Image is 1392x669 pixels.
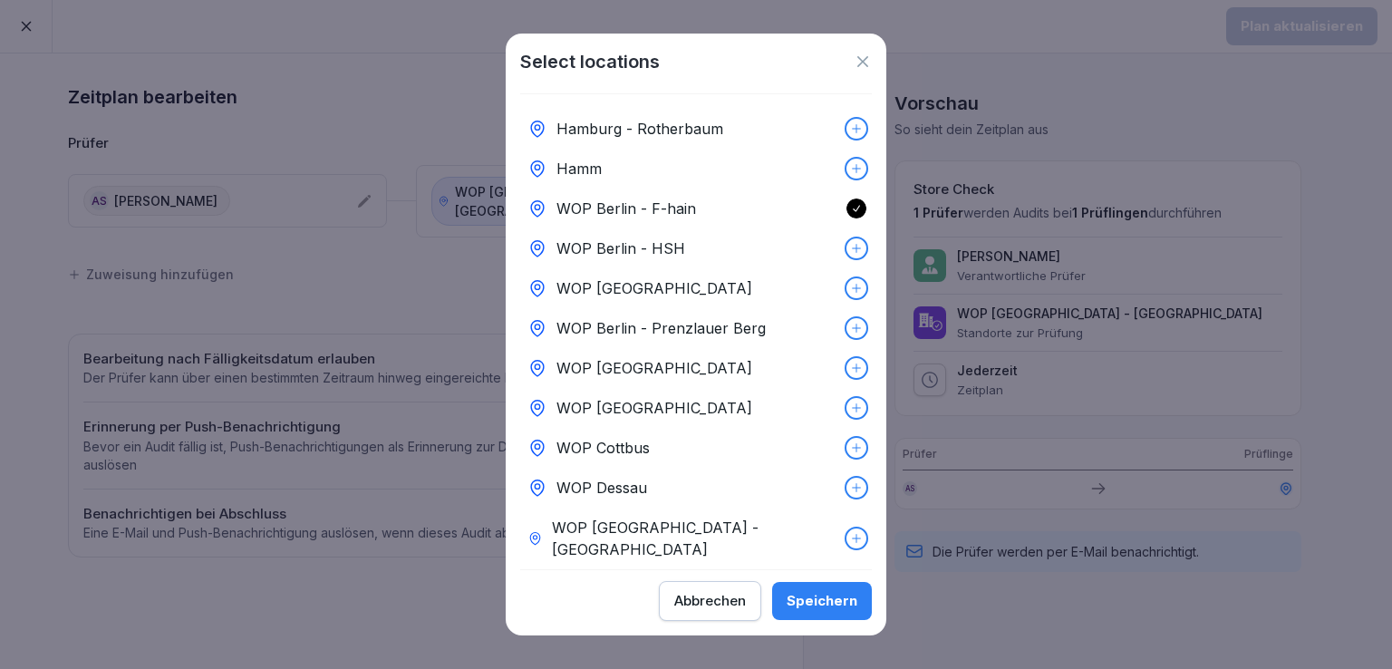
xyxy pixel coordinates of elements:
[556,317,766,339] p: WOP Berlin - Prenzlauer Berg
[556,198,696,219] p: WOP Berlin - F-hain
[556,277,752,299] p: WOP [GEOGRAPHIC_DATA]
[556,357,752,379] p: WOP [GEOGRAPHIC_DATA]
[556,477,647,499] p: WOP Dessau
[556,437,650,459] p: WOP Cottbus
[556,118,723,140] p: Hamburg - Rotherbaum
[552,517,837,560] p: WOP [GEOGRAPHIC_DATA] - [GEOGRAPHIC_DATA]
[674,591,746,611] div: Abbrechen
[520,48,660,75] h1: Select locations
[556,397,752,419] p: WOP [GEOGRAPHIC_DATA]
[556,158,602,179] p: Hamm
[787,591,857,611] div: Speichern
[659,581,761,621] button: Abbrechen
[556,238,685,259] p: WOP Berlin - HSH
[772,582,872,620] button: Speichern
